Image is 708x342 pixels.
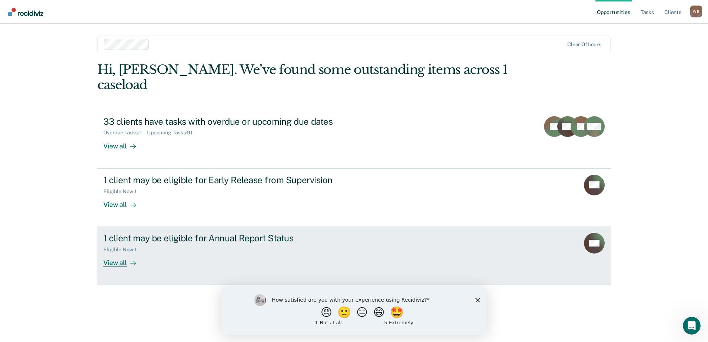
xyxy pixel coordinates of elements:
div: View all [103,136,145,150]
a: 33 clients have tasks with overdue or upcoming due datesOverdue Tasks:1Upcoming Tasks:91View all [97,110,611,168]
iframe: Survey by Kim from Recidiviz [221,287,487,335]
img: Recidiviz [8,8,43,16]
div: 33 clients have tasks with overdue or upcoming due dates [103,116,363,127]
div: Overdue Tasks : 1 [103,130,147,136]
div: View all [103,253,145,267]
div: Eligible Now : 1 [103,188,143,195]
div: Clear officers [567,41,601,48]
a: 1 client may be eligible for Annual Report StatusEligible Now:1View all [97,227,611,285]
div: 1 client may be eligible for Early Release from Supervision [103,175,363,185]
div: View all [103,194,145,209]
div: Hi, [PERSON_NAME]. We’ve found some outstanding items across 1 caseload [97,62,508,93]
div: 1 client may be eligible for Annual Report Status [103,233,363,244]
a: 1 client may be eligible for Early Release from SupervisionEligible Now:1View all [97,168,611,227]
div: Upcoming Tasks : 91 [147,130,198,136]
div: W R [690,6,702,17]
iframe: Intercom live chat [683,317,701,335]
button: Profile dropdown button [690,6,702,17]
div: Eligible Now : 1 [103,247,143,253]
